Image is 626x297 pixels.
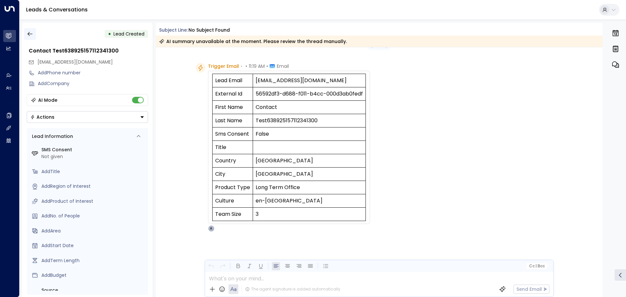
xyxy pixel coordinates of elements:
span: • [241,63,242,69]
label: Source [41,287,145,294]
span: • [266,63,268,69]
td: [EMAIL_ADDRESS][DOMAIN_NAME] [253,74,365,87]
span: | [535,264,537,268]
td: Lead Email [212,74,253,87]
td: Product Type [212,181,253,194]
div: AddPhone number [38,69,148,76]
span: Lead Created [113,31,144,37]
td: External Id [212,87,253,101]
td: [GEOGRAPHIC_DATA] [253,154,365,168]
div: The agent signature is added automatically [245,286,340,292]
label: SMS Consent [41,146,145,153]
td: en-[GEOGRAPHIC_DATA] [253,194,365,208]
div: Lead Information [30,133,73,140]
span: contact.test638925157112341300@mailinator.com [37,59,113,66]
div: No subject found [188,27,230,34]
div: • [108,28,111,40]
td: Title [212,141,253,154]
td: Country [212,154,253,168]
span: • [246,63,247,69]
span: 11:19 AM [249,63,265,69]
div: AddArea [41,228,145,234]
div: AddStart Date [41,242,145,249]
div: Contact Test638925157112341300 [29,47,148,55]
div: AddBudget [41,272,145,279]
div: Button group with a nested menu [27,111,148,123]
div: AI Mode [38,97,57,103]
div: Actions [30,114,54,120]
td: False [253,127,365,141]
button: Actions [27,111,148,123]
td: Long Term Office [253,181,365,194]
span: [EMAIL_ADDRESS][DOMAIN_NAME] [37,59,113,65]
button: Redo [218,262,227,270]
div: AddCompany [38,80,148,87]
span: Cc Bcc [529,264,544,268]
td: Culture [212,194,253,208]
td: Contact [253,101,365,114]
div: AI summary unavailable at the moment. Please review the thread manually. [159,38,347,45]
span: Email [277,63,289,69]
button: Cc|Bcc [526,263,547,269]
div: AddRegion of Interest [41,183,145,190]
td: Team Size [212,208,253,221]
div: AddTerm Length [41,257,145,264]
div: AddProduct of Interest [41,198,145,205]
div: AddNo. of People [41,213,145,219]
span: Subject Line: [159,27,188,33]
td: 3 [253,208,365,221]
td: Test638925157112341300 [253,114,365,127]
td: Last Name [212,114,253,127]
td: City [212,168,253,181]
td: Sms Consent [212,127,253,141]
div: Not given [41,153,145,160]
td: First Name [212,101,253,114]
div: A [208,225,215,232]
button: Undo [207,262,215,270]
div: AddTitle [41,168,145,175]
td: 56592df3-d688-f011-b4cc-000d3ab0fedf [253,87,365,101]
a: Leads & Conversations [26,6,88,13]
td: [GEOGRAPHIC_DATA] [253,168,365,181]
span: Trigger Email [208,63,239,69]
